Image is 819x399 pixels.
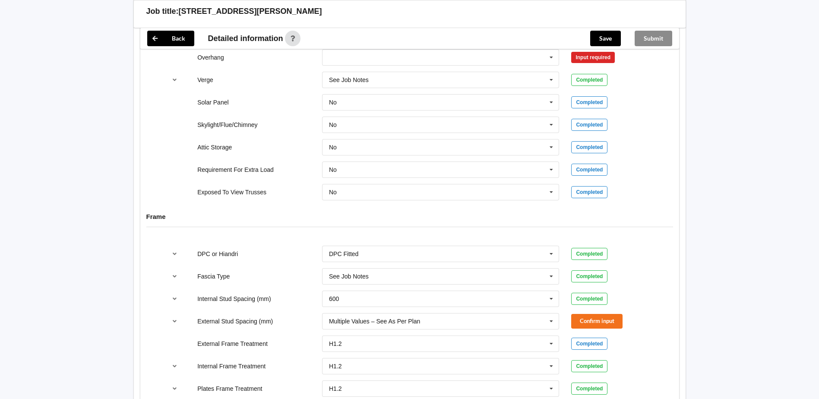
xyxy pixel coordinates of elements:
[197,250,238,257] label: DPC or Hiandri
[197,99,228,106] label: Solar Panel
[197,54,224,61] label: Overhang
[197,318,273,325] label: External Stud Spacing (mm)
[329,189,337,195] div: No
[208,35,283,42] span: Detailed information
[571,293,607,305] div: Completed
[329,296,339,302] div: 600
[329,341,342,347] div: H1.2
[329,77,369,83] div: See Job Notes
[146,212,673,221] h4: Frame
[571,74,607,86] div: Completed
[147,31,194,46] button: Back
[329,273,369,279] div: See Job Notes
[571,383,607,395] div: Completed
[590,31,621,46] button: Save
[166,313,183,329] button: reference-toggle
[329,99,337,105] div: No
[197,189,266,196] label: Exposed To View Trusses
[329,318,420,324] div: Multiple Values – See As Per Plan
[329,386,342,392] div: H1.2
[571,360,607,372] div: Completed
[166,358,183,374] button: reference-toggle
[166,269,183,284] button: reference-toggle
[571,164,607,176] div: Completed
[571,248,607,260] div: Completed
[146,6,179,16] h3: Job title:
[329,363,342,369] div: H1.2
[571,141,607,153] div: Completed
[571,186,607,198] div: Completed
[166,381,183,396] button: reference-toggle
[571,270,607,282] div: Completed
[166,291,183,307] button: reference-toggle
[329,167,337,173] div: No
[571,119,607,131] div: Completed
[197,363,266,370] label: Internal Frame Treatment
[179,6,322,16] h3: [STREET_ADDRESS][PERSON_NAME]
[197,121,257,128] label: Skylight/Flue/Chimney
[571,314,623,328] button: Confirm input
[166,246,183,262] button: reference-toggle
[166,72,183,88] button: reference-toggle
[571,52,615,63] div: Input required
[329,144,337,150] div: No
[197,295,271,302] label: Internal Stud Spacing (mm)
[329,251,358,257] div: DPC Fitted
[197,76,213,83] label: Verge
[197,273,230,280] label: Fascia Type
[197,340,268,347] label: External Frame Treatment
[197,144,232,151] label: Attic Storage
[197,385,262,392] label: Plates Frame Treatment
[571,96,607,108] div: Completed
[197,166,274,173] label: Requirement For Extra Load
[329,122,337,128] div: No
[571,338,607,350] div: Completed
